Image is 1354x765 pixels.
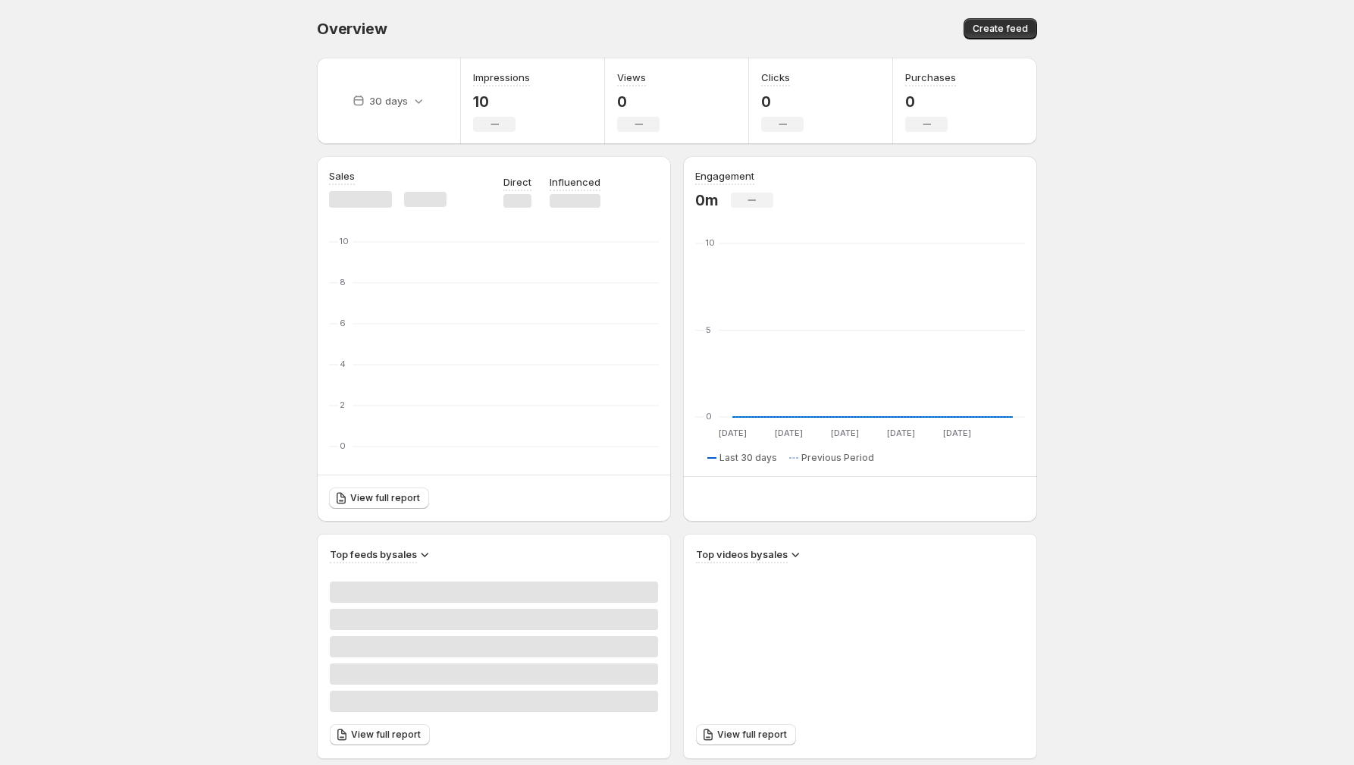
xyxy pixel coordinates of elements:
[351,729,421,741] span: View full report
[330,724,430,745] a: View full report
[340,318,346,328] text: 6
[550,174,600,190] p: Influenced
[340,359,346,369] text: 4
[340,441,346,451] text: 0
[330,547,417,562] h3: Top feeds by sales
[905,92,956,111] p: 0
[775,428,803,438] text: [DATE]
[831,428,859,438] text: [DATE]
[473,92,530,111] p: 10
[801,452,874,464] span: Previous Period
[340,277,346,287] text: 8
[761,92,804,111] p: 0
[369,93,408,108] p: 30 days
[695,168,754,183] h3: Engagement
[717,729,787,741] span: View full report
[695,191,719,209] p: 0m
[706,237,715,248] text: 10
[761,70,790,85] h3: Clicks
[973,23,1028,35] span: Create feed
[350,492,420,504] span: View full report
[503,174,531,190] p: Direct
[340,400,345,410] text: 2
[964,18,1037,39] button: Create feed
[617,70,646,85] h3: Views
[706,411,712,422] text: 0
[905,70,956,85] h3: Purchases
[340,236,349,246] text: 10
[719,452,777,464] span: Last 30 days
[943,428,971,438] text: [DATE]
[696,547,788,562] h3: Top videos by sales
[887,428,915,438] text: [DATE]
[617,92,660,111] p: 0
[706,324,711,335] text: 5
[696,724,796,745] a: View full report
[329,488,429,509] a: View full report
[473,70,530,85] h3: Impressions
[719,428,747,438] text: [DATE]
[317,20,387,38] span: Overview
[329,168,355,183] h3: Sales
